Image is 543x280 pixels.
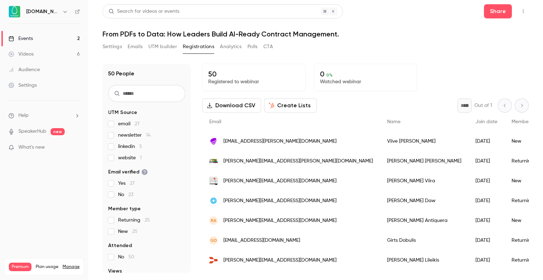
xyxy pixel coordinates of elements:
[108,268,122,275] span: Views
[130,181,135,186] span: 27
[118,180,135,187] span: Yes
[223,237,300,244] span: [EMAIL_ADDRESS][DOMAIN_NAME]
[223,197,337,205] span: [PERSON_NAME][EMAIL_ADDRESS][DOMAIN_NAME]
[118,253,134,261] span: No
[387,119,401,124] span: Name
[103,41,122,52] button: Settings
[474,102,492,109] p: Out of 1
[8,51,34,58] div: Videos
[8,66,40,73] div: Audience
[223,217,337,224] span: [PERSON_NAME][EMAIL_ADDRESS][DOMAIN_NAME]
[380,151,468,171] div: [PERSON_NAME] [PERSON_NAME]
[118,143,142,150] span: linkedin
[148,41,177,52] button: UTM builder
[109,8,179,15] div: Search for videos or events
[380,211,468,230] div: [PERSON_NAME] Antiquera
[108,168,148,176] span: Email verified
[118,132,151,139] span: newsletter
[139,144,142,149] span: 5
[468,171,504,191] div: [DATE]
[380,171,468,191] div: [PERSON_NAME] Viira
[223,177,337,185] span: [PERSON_NAME][EMAIL_ADDRESS][DOMAIN_NAME]
[9,6,20,17] img: Avokaado.io
[118,191,133,198] span: No
[145,218,150,223] span: 25
[108,69,134,78] h1: 50 People
[468,230,504,250] div: [DATE]
[209,196,218,205] img: oneqode.com
[263,41,273,52] button: CTA
[209,256,218,264] img: sync.legal
[468,211,504,230] div: [DATE]
[135,121,140,126] span: 27
[380,191,468,211] div: [PERSON_NAME] Daw
[468,151,504,171] div: [DATE]
[210,237,217,244] span: GD
[264,98,317,113] button: Create Lists
[140,155,142,160] span: 1
[71,144,80,151] iframe: Noticeable Trigger
[118,120,140,127] span: email
[475,119,497,124] span: Join date
[132,229,138,234] span: 25
[468,250,504,270] div: [DATE]
[208,78,299,85] p: Registered to webinar
[223,138,337,145] span: [EMAIL_ADDRESS][PERSON_NAME][DOMAIN_NAME]
[8,82,37,89] div: Settings
[36,264,58,270] span: Plan usage
[128,255,134,259] span: 50
[128,192,133,197] span: 23
[51,128,65,135] span: new
[326,73,333,78] span: 0 %
[380,250,468,270] div: [PERSON_NAME] Lileikis
[128,41,142,52] button: Emails
[209,119,221,124] span: Email
[484,4,512,18] button: Share
[108,242,132,249] span: Attended
[108,205,141,212] span: Member type
[211,217,216,224] span: RA
[18,128,46,135] a: SpeakerHub
[320,78,411,85] p: Watched webinar
[209,177,218,185] img: starship.co
[380,131,468,151] div: Viive [PERSON_NAME]
[223,257,337,264] span: [PERSON_NAME][EMAIL_ADDRESS][DOMAIN_NAME]
[146,133,151,138] span: 14
[320,70,411,78] p: 0
[108,109,137,116] span: UTM Source
[209,159,218,164] img: isfrancescoredi.edu.it
[18,144,45,151] span: What's new
[202,98,261,113] button: Download CSV
[220,41,242,52] button: Analytics
[63,264,80,270] a: Manage
[118,217,150,224] span: Returning
[468,191,504,211] div: [DATE]
[8,112,80,119] li: help-dropdown-opener
[380,230,468,250] div: Girts Dobulis
[118,154,142,161] span: website
[468,131,504,151] div: [DATE]
[208,70,299,78] p: 50
[26,8,59,15] h6: [DOMAIN_NAME]
[103,30,529,38] h1: From PDFs to Data: How Leaders Build AI-Ready Contract Management.
[247,41,258,52] button: Polls
[9,263,31,271] span: Premium
[8,35,33,42] div: Events
[512,119,542,124] span: Member type
[118,228,138,235] span: New
[223,158,373,165] span: [PERSON_NAME][EMAIL_ADDRESS][PERSON_NAME][DOMAIN_NAME]
[209,137,218,145] img: teliacompany.com
[18,112,29,119] span: Help
[183,41,214,52] button: Registrations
